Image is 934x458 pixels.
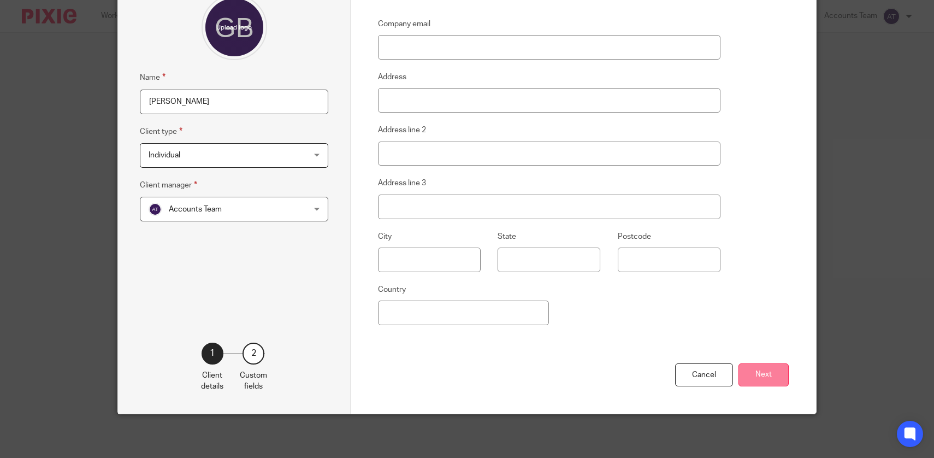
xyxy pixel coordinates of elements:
div: Cancel [675,363,733,387]
label: Address [378,72,406,83]
img: svg%3E [149,203,162,216]
label: State [498,231,516,242]
label: Name [140,71,165,84]
p: Custom fields [240,370,267,392]
label: City [378,231,392,242]
label: Address line 2 [378,125,426,136]
label: Client type [140,125,182,138]
label: Postcode [618,231,651,242]
span: Individual [149,151,180,159]
label: Company email [378,19,430,30]
label: Address line 3 [378,178,426,189]
div: 2 [243,343,264,365]
p: Client details [201,370,223,392]
label: Country [378,284,406,295]
div: 1 [202,343,223,365]
button: Next [738,363,789,387]
label: Client manager [140,179,197,191]
span: Accounts Team [169,205,222,213]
